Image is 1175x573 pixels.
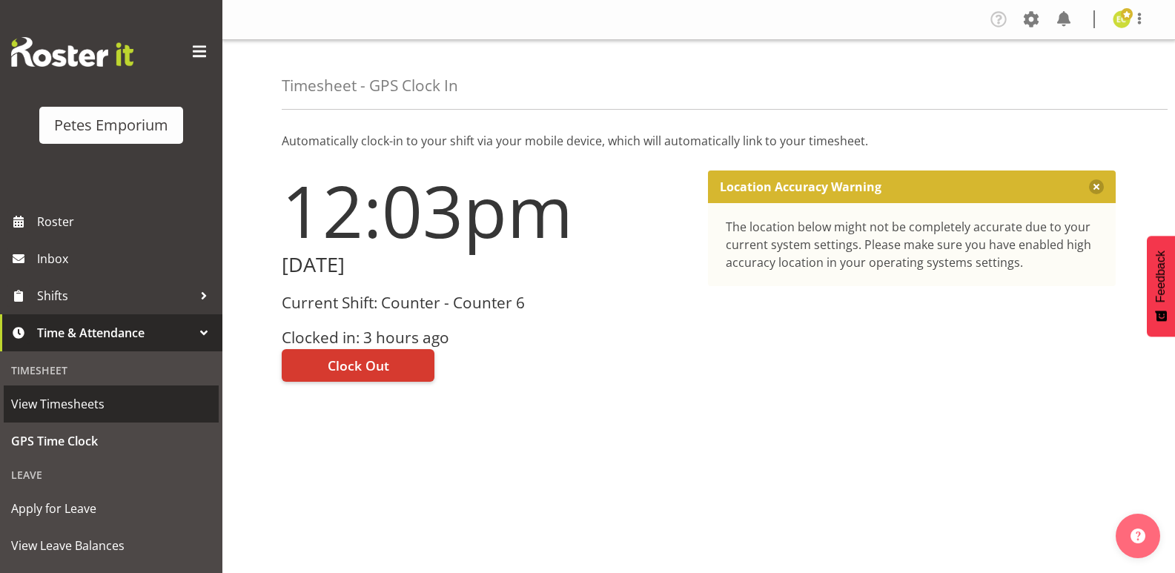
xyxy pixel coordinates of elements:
[11,430,211,452] span: GPS Time Clock
[282,132,1116,150] p: Automatically clock-in to your shift via your mobile device, which will automatically link to you...
[37,211,215,233] span: Roster
[328,356,389,375] span: Clock Out
[4,490,219,527] a: Apply for Leave
[282,349,434,382] button: Clock Out
[4,527,219,564] a: View Leave Balances
[11,37,133,67] img: Rosterit website logo
[282,294,690,311] h3: Current Shift: Counter - Counter 6
[4,385,219,423] a: View Timesheets
[4,423,219,460] a: GPS Time Clock
[720,179,881,194] p: Location Accuracy Warning
[1147,236,1175,337] button: Feedback - Show survey
[282,77,458,94] h4: Timesheet - GPS Clock In
[4,355,219,385] div: Timesheet
[54,114,168,136] div: Petes Emporium
[1113,10,1131,28] img: emma-croft7499.jpg
[37,248,215,270] span: Inbox
[37,285,193,307] span: Shifts
[11,534,211,557] span: View Leave Balances
[726,218,1099,271] div: The location below might not be completely accurate due to your current system settings. Please m...
[1089,179,1104,194] button: Close message
[1154,251,1168,302] span: Feedback
[37,322,193,344] span: Time & Attendance
[282,170,690,251] h1: 12:03pm
[11,393,211,415] span: View Timesheets
[1131,529,1145,543] img: help-xxl-2.png
[282,254,690,276] h2: [DATE]
[4,460,219,490] div: Leave
[282,329,690,346] h3: Clocked in: 3 hours ago
[11,497,211,520] span: Apply for Leave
